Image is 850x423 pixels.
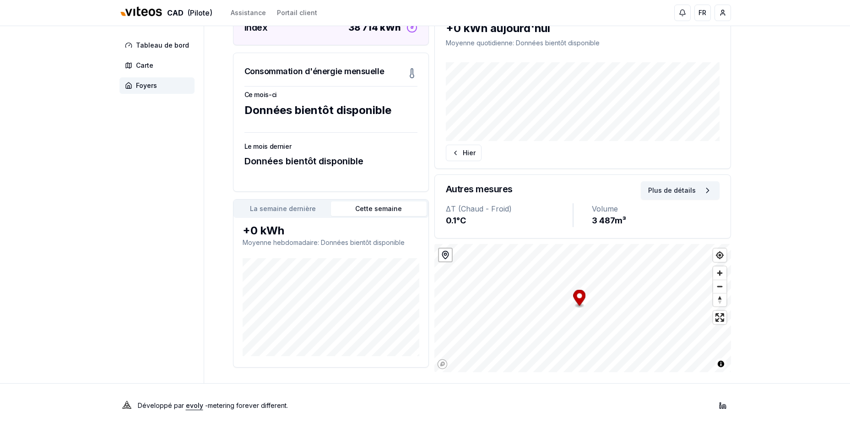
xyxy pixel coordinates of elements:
[244,103,417,118] div: Données bientôt disponible
[136,61,153,70] span: Carte
[277,8,317,17] a: Portail client
[244,155,417,168] div: Données bientôt disponible
[715,358,726,369] button: Toggle attribution
[446,183,513,195] h3: Autres mesures
[437,359,448,369] a: Mapbox homepage
[244,21,268,34] h3: Index
[136,81,157,90] span: Foyers
[694,5,711,21] button: FR
[119,3,212,23] a: CAD(Pilote)
[698,8,706,17] span: FR
[446,145,482,161] button: Hier
[138,399,288,412] p: Développé par - metering forever different .
[187,7,212,18] span: (Pilote)
[573,290,585,309] div: Map marker
[713,249,726,262] button: Find my location
[446,38,720,48] p: Moyenne quotidienne : Données bientôt disponible
[641,181,720,200] button: Plus de détails
[348,21,401,34] div: 38 714 kWh
[119,1,163,23] img: Viteos - CAD Logo
[119,37,198,54] a: Tableau de bord
[186,401,203,409] a: evoly
[119,398,134,413] img: Evoly Logo
[244,90,417,99] h3: Ce mois-ci
[713,311,726,324] button: Enter fullscreen
[231,8,266,17] a: Assistance
[713,266,726,280] button: Zoom in
[434,244,731,372] canvas: Map
[713,280,726,293] button: Zoom out
[243,223,419,238] div: +0 kWh
[235,201,331,216] button: La semaine dernière
[592,214,720,227] div: 3 487 m³
[446,21,720,36] div: +0 kWh aujourd'hui
[713,293,726,306] button: Reset bearing to north
[446,203,573,214] div: ΔT (Chaud - Froid)
[331,201,427,216] button: Cette semaine
[446,214,573,227] div: 0.1 °C
[243,238,419,247] p: Moyenne hebdomadaire : Données bientôt disponible
[119,77,198,94] a: Foyers
[244,142,417,151] h3: Le mois dernier
[119,57,198,74] a: Carte
[244,65,384,78] h3: Consommation d'énergie mensuelle
[136,41,189,50] span: Tableau de bord
[592,203,720,214] div: Volume
[167,7,184,18] span: CAD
